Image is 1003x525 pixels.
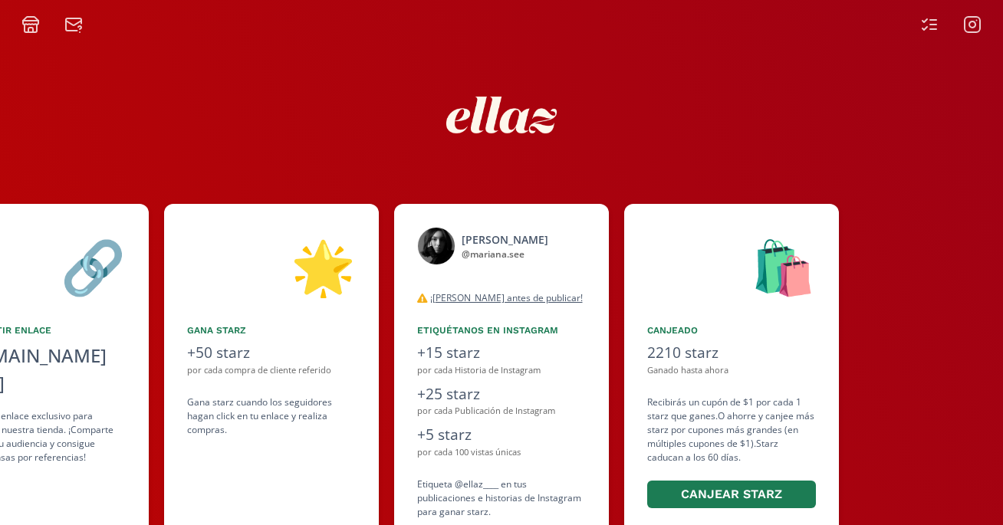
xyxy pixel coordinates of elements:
[187,323,356,337] div: Gana starz
[647,364,816,377] div: Ganado hasta ahora
[187,227,356,305] div: 🌟
[462,248,548,261] div: @ mariana.see
[647,395,816,511] div: Recibirás un cupón de $1 por cada 1 starz que ganes. O ahorre y canjee más starz por cupones más ...
[647,481,816,509] button: Canjear starz
[187,395,356,437] div: Gana starz cuando los seguidores hagan click en tu enlace y realiza compras .
[417,383,586,405] div: +25 starz
[647,323,816,337] div: Canjeado
[417,446,586,459] div: por cada 100 vistas únicas
[417,477,586,519] div: Etiqueta @ellaz____ en tus publicaciones e historias de Instagram para ganar starz.
[417,405,586,418] div: por cada Publicación de Instagram
[187,342,356,364] div: +50 starz
[417,342,586,364] div: +15 starz
[417,424,586,446] div: +5 starz
[417,323,586,337] div: Etiquétanos en Instagram
[187,364,356,377] div: por cada compra de cliente referido
[417,227,455,265] img: 505436863_18509350087056668_7153518167795609619_n.jpg
[462,231,548,248] div: [PERSON_NAME]
[430,291,583,304] u: ¡[PERSON_NAME] antes de publicar!
[647,342,816,364] div: 2210 starz
[417,364,586,377] div: por cada Historia de Instagram
[647,227,816,305] div: 🛍️
[432,46,571,184] img: nKmKAABZpYV7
